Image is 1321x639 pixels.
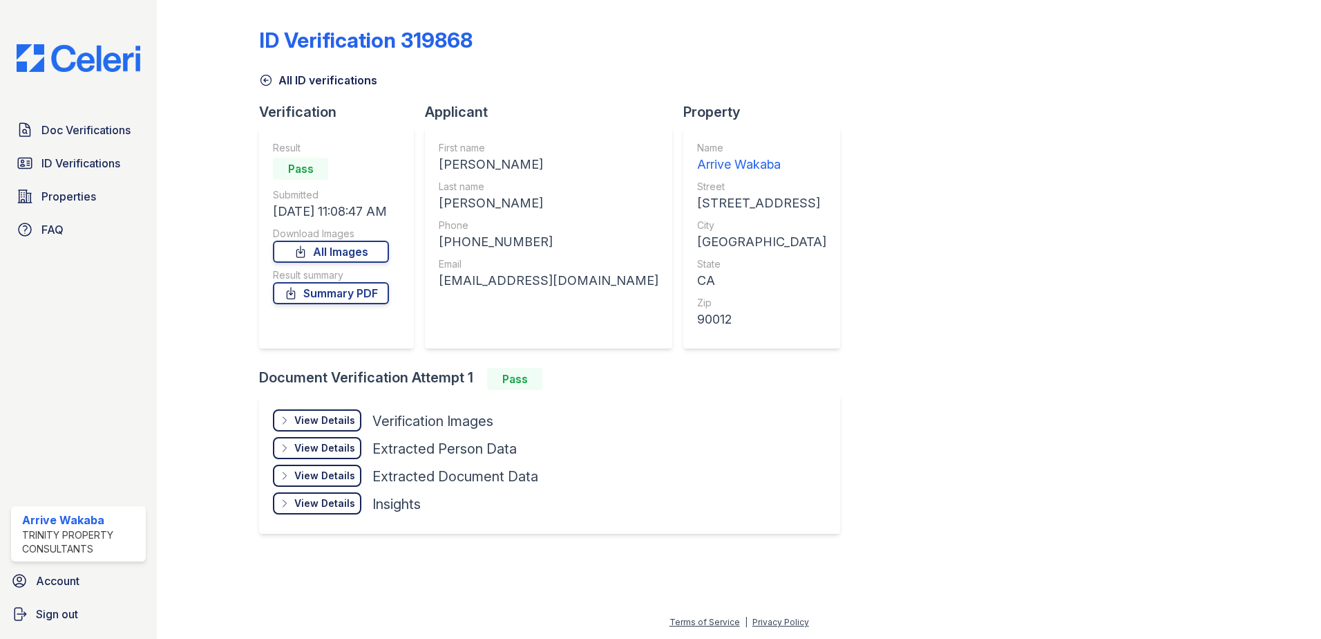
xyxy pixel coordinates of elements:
div: View Details [294,497,355,510]
span: Sign out [36,606,78,622]
div: Applicant [425,102,683,122]
div: Extracted Person Data [372,439,517,459]
div: View Details [294,469,355,483]
div: Name [697,141,826,155]
div: Result [273,141,389,155]
div: [PERSON_NAME] [439,194,658,213]
a: Privacy Policy [752,617,809,627]
a: Doc Verifications [11,116,146,144]
div: [EMAIL_ADDRESS][DOMAIN_NAME] [439,271,658,290]
div: State [697,257,826,271]
a: All ID verifications [259,72,377,89]
div: 90012 [697,310,826,329]
a: Sign out [6,600,151,628]
div: Extracted Document Data [372,467,538,486]
a: All Images [273,241,389,263]
div: [DATE] 11:08:47 AM [273,202,389,221]
div: Zip [697,296,826,310]
a: Summary PDF [273,282,389,304]
span: Doc Verifications [41,122,131,138]
div: Property [683,102,851,122]
div: CA [697,271,826,290]
div: Arrive Wakaba [22,512,140,528]
a: Name Arrive Wakaba [697,141,826,174]
div: ID Verification 319868 [259,28,473,53]
div: Email [439,257,658,271]
span: Properties [41,188,96,205]
div: First name [439,141,658,155]
div: Trinity Property Consultants [22,528,140,556]
div: Insights [372,494,421,514]
div: Document Verification Attempt 1 [259,368,851,390]
div: Last name [439,180,658,194]
div: Street [697,180,826,194]
div: [PERSON_NAME] [439,155,658,174]
div: Submitted [273,188,389,202]
a: Terms of Service [669,617,740,627]
span: ID Verifications [41,155,120,172]
div: View Details [294,441,355,455]
div: City [697,219,826,232]
span: Account [36,573,79,589]
div: | [745,617,748,627]
div: Arrive Wakaba [697,155,826,174]
div: Download Images [273,227,389,241]
img: CE_Logo_Blue-a8612792a0a2168367f1c8372b55b34899dd931a85d93a1a3d3e32e68fde9ad4.png [6,44,151,72]
div: [GEOGRAPHIC_DATA] [697,232,826,252]
a: FAQ [11,216,146,243]
div: View Details [294,414,355,427]
a: ID Verifications [11,149,146,177]
div: Pass [273,158,328,180]
div: Verification [259,102,425,122]
div: [STREET_ADDRESS] [697,194,826,213]
div: [PHONE_NUMBER] [439,232,658,252]
a: Properties [11,183,146,210]
div: Verification Images [372,411,493,431]
div: Result summary [273,268,389,282]
div: Phone [439,219,658,232]
div: Pass [487,368,542,390]
a: Account [6,567,151,595]
span: FAQ [41,221,64,238]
